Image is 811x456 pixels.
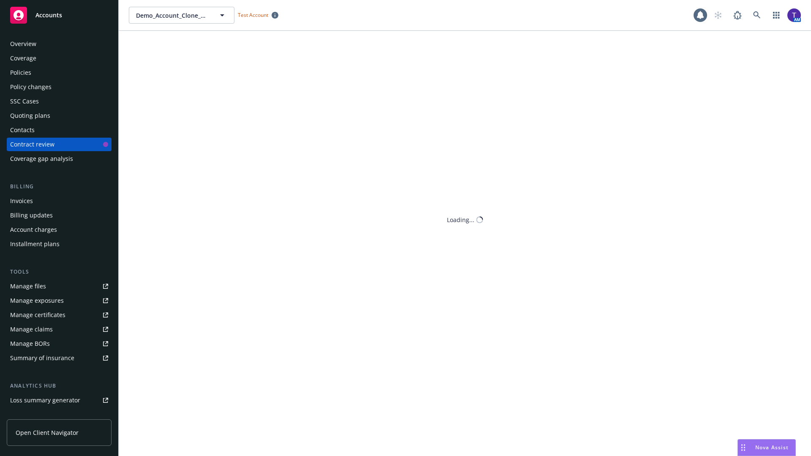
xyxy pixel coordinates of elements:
div: Account charges [10,223,57,236]
div: Summary of insurance [10,351,74,365]
a: Coverage gap analysis [7,152,112,166]
a: Report a Bug [729,7,746,24]
div: Manage certificates [10,308,65,322]
a: Overview [7,37,112,51]
div: Contacts [10,123,35,137]
div: Installment plans [10,237,60,251]
a: Manage claims [7,323,112,336]
a: Account charges [7,223,112,236]
a: Billing updates [7,209,112,222]
a: Summary of insurance [7,351,112,365]
a: Policy changes [7,80,112,94]
a: Coverage [7,52,112,65]
span: Test Account [234,11,282,19]
div: Policies [10,66,31,79]
div: Loss summary generator [10,394,80,407]
a: Accounts [7,3,112,27]
div: Billing [7,182,112,191]
a: SSC Cases [7,95,112,108]
div: Contract review [10,138,54,151]
a: Search [748,7,765,24]
div: Policy changes [10,80,52,94]
a: Manage certificates [7,308,112,322]
a: Invoices [7,194,112,208]
button: Demo_Account_Clone_QA_CR_Tests_Demo [129,7,234,24]
div: Billing updates [10,209,53,222]
button: Nova Assist [738,439,796,456]
div: Drag to move [738,440,748,456]
a: Contract review [7,138,112,151]
img: photo [787,8,801,22]
a: Installment plans [7,237,112,251]
div: Loading... [447,215,474,224]
a: Manage BORs [7,337,112,350]
div: Tools [7,268,112,276]
div: Invoices [10,194,33,208]
a: Policies [7,66,112,79]
div: Coverage gap analysis [10,152,73,166]
div: Manage BORs [10,337,50,350]
div: Quoting plans [10,109,50,122]
div: Manage exposures [10,294,64,307]
span: Accounts [35,12,62,19]
a: Start snowing [710,7,727,24]
div: SSC Cases [10,95,39,108]
span: Demo_Account_Clone_QA_CR_Tests_Demo [136,11,209,20]
a: Manage exposures [7,294,112,307]
a: Manage files [7,280,112,293]
a: Quoting plans [7,109,112,122]
div: Overview [10,37,36,51]
a: Contacts [7,123,112,137]
span: Open Client Navigator [16,428,79,437]
div: Manage claims [10,323,53,336]
div: Analytics hub [7,382,112,390]
div: Coverage [10,52,36,65]
a: Switch app [768,7,785,24]
span: Nova Assist [755,444,789,451]
span: Test Account [238,11,268,19]
div: Manage files [10,280,46,293]
a: Loss summary generator [7,394,112,407]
